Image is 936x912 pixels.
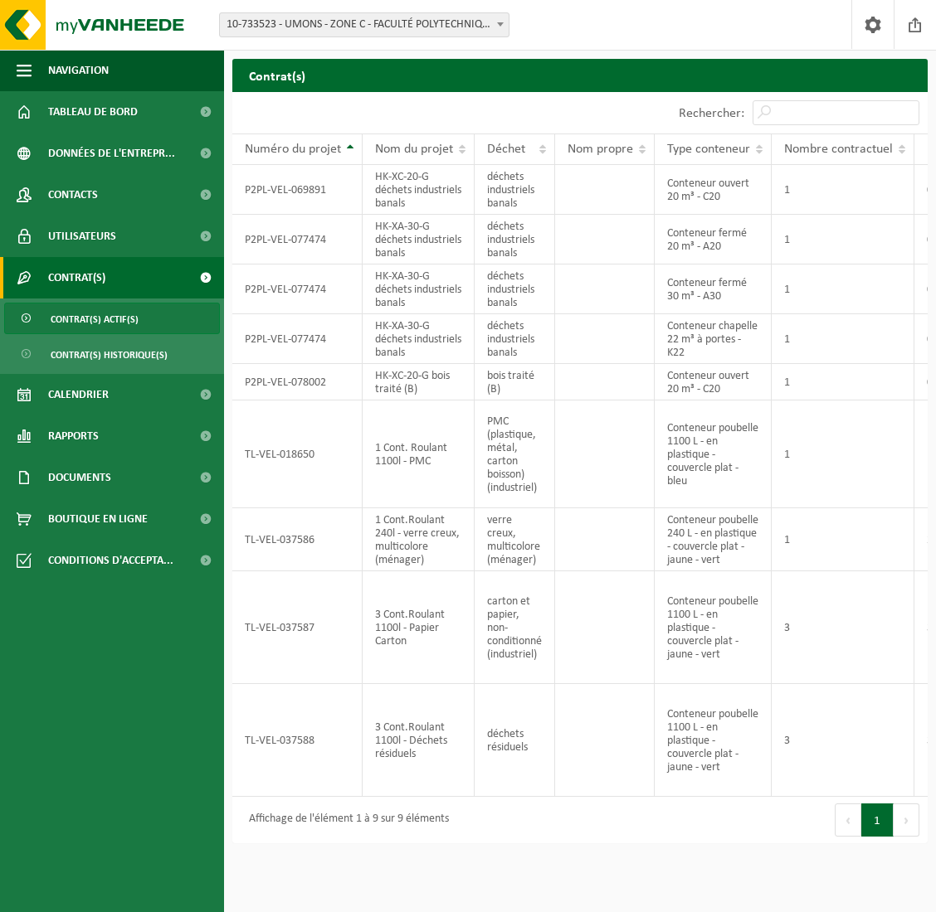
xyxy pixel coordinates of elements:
td: HK-XC-20-G déchets industriels banals [363,165,475,215]
span: Nom du projet [375,143,453,156]
td: TL-VEL-037586 [232,508,363,571]
td: HK-XC-20-G bois traité (B) [363,364,475,400]
button: Previous [835,803,861,837]
label: Rechercher: [679,107,744,120]
td: TL-VEL-037587 [232,571,363,684]
td: Conteneur poubelle 1100 L - en plastique - couvercle plat - bleu [655,400,772,508]
span: Utilisateurs [48,216,116,257]
td: Conteneur poubelle 1100 L - en plastique - couvercle plat - jaune - vert [655,571,772,684]
span: Contacts [48,174,98,216]
span: Documents [48,457,111,498]
iframe: chat widget [8,876,277,912]
td: déchets résiduels [475,684,555,797]
td: P2PL-VEL-069891 [232,165,363,215]
span: Conditions d'accepta... [48,540,173,581]
div: Affichage de l'élément 1 à 9 sur 9 éléments [241,805,449,835]
td: HK-XA-30-G déchets industriels banals [363,314,475,364]
td: 1 [772,165,914,215]
td: P2PL-VEL-077474 [232,264,363,314]
span: Type conteneur [667,143,750,156]
span: Contrat(s) historique(s) [51,339,168,371]
td: déchets industriels banals [475,215,555,264]
td: HK-XA-30-G déchets industriels banals [363,264,475,314]
td: 3 Cont.Roulant 1100l - Déchets résiduels [363,684,475,797]
td: TL-VEL-037588 [232,684,363,797]
span: Contrat(s) actif(s) [51,303,139,335]
span: Contrat(s) [48,257,105,298]
td: PMC (plastique, métal, carton boisson) (industriel) [475,400,555,508]
td: 1 [772,264,914,314]
a: Contrat(s) historique(s) [4,338,220,370]
td: 1 [772,364,914,400]
span: Rapports [48,415,99,457]
td: 3 Cont.Roulant 1100l - Papier Carton [363,571,475,684]
td: 1 Cont.Roulant 240l - verre creux, multicolore (ménager) [363,508,475,571]
span: Déchet [487,143,525,156]
td: déchets industriels banals [475,314,555,364]
span: 10-733523 - UMONS - ZONE C - FACULTÉ POLYTECHNIQUE - BD. DOLEZ - MONS [219,12,509,37]
td: Conteneur fermé 30 m³ - A30 [655,264,772,314]
span: Tableau de bord [48,91,138,133]
td: TL-VEL-018650 [232,400,363,508]
td: bois traité (B) [475,364,555,400]
td: 1 [772,314,914,364]
td: Conteneur ouvert 20 m³ - C20 [655,165,772,215]
td: Conteneur fermé 20 m³ - A20 [655,215,772,264]
button: Next [894,803,919,837]
span: Numéro du projet [245,143,341,156]
td: HK-XA-30-G déchets industriels banals [363,215,475,264]
td: 1 [772,508,914,571]
a: Contrat(s) actif(s) [4,303,220,334]
td: déchets industriels banals [475,264,555,314]
td: P2PL-VEL-077474 [232,215,363,264]
td: Conteneur poubelle 240 L - en plastique - couvercle plat - jaune - vert [655,508,772,571]
span: 10-733523 - UMONS - ZONE C - FACULTÉ POLYTECHNIQUE - BD. DOLEZ - MONS [220,13,509,36]
td: Conteneur chapelle 22 m³ à portes - K22 [655,314,772,364]
span: Boutique en ligne [48,498,148,540]
td: 1 Cont. Roulant 1100l - PMC [363,400,475,508]
td: 1 [772,215,914,264]
td: carton et papier, non-conditionné (industriel) [475,571,555,684]
span: Nom propre [568,143,633,156]
td: P2PL-VEL-078002 [232,364,363,400]
h2: Contrat(s) [232,59,928,91]
td: P2PL-VEL-077474 [232,314,363,364]
td: 3 [772,571,914,684]
td: déchets industriels banals [475,165,555,215]
td: 1 [772,400,914,508]
td: Conteneur poubelle 1100 L - en plastique - couvercle plat - jaune - vert [655,684,772,797]
span: Données de l'entrepr... [48,133,175,174]
td: verre creux, multicolore (ménager) [475,508,555,571]
td: Conteneur ouvert 20 m³ - C20 [655,364,772,400]
span: Navigation [48,50,109,91]
span: Calendrier [48,374,109,415]
span: Nombre contractuel [784,143,893,156]
button: 1 [861,803,894,837]
td: 3 [772,684,914,797]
